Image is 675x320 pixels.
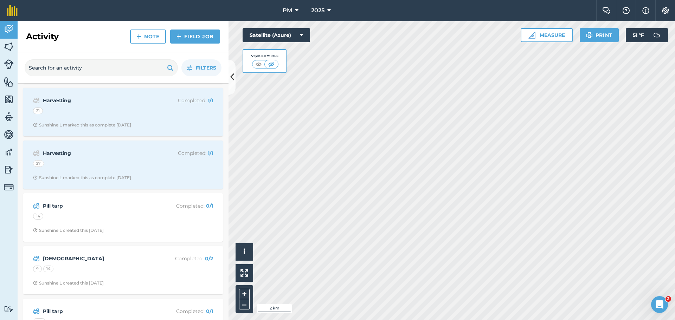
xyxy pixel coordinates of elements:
[167,64,174,72] img: svg+xml;base64,PHN2ZyB4bWxucz0iaHR0cDovL3d3dy53My5vcmcvMjAwMC9zdmciIHdpZHRoPSIxOSIgaGVpZ2h0PSIyNC...
[43,255,154,262] strong: [DEMOGRAPHIC_DATA]
[33,213,43,220] div: 14
[206,308,213,314] strong: 0 / 1
[622,7,630,14] img: A question mark icon
[27,250,219,290] a: [DEMOGRAPHIC_DATA]Completed: 0/2914Clock with arrow pointing clockwiseSunshine L created this [DATE]
[43,307,154,315] strong: Pill tarp
[181,59,221,76] button: Filters
[580,28,619,42] button: Print
[651,296,668,313] iframe: Intercom live chat
[586,31,593,39] img: svg+xml;base64,PHN2ZyB4bWxucz0iaHR0cDovL3d3dy53My5vcmcvMjAwMC9zdmciIHdpZHRoPSIxOSIgaGVpZ2h0PSIyNC...
[528,32,535,39] img: Ruler icon
[196,64,216,72] span: Filters
[33,202,40,210] img: svg+xml;base64,PD94bWwgdmVyc2lvbj0iMS4wIiBlbmNvZGluZz0idXRmLTgiPz4KPCEtLSBHZW5lcmF0b3I6IEFkb2JlIE...
[642,6,649,15] img: svg+xml;base64,PHN2ZyB4bWxucz0iaHR0cDovL3d3dy53My5vcmcvMjAwMC9zdmciIHdpZHRoPSIxNyIgaGVpZ2h0PSIxNy...
[311,6,324,15] span: 2025
[4,164,14,175] img: svg+xml;base64,PD94bWwgdmVyc2lvbj0iMS4wIiBlbmNvZGluZz0idXRmLTgiPz4KPCEtLSBHZW5lcmF0b3I6IEFkb2JlIE...
[33,175,131,181] div: Sunshine L marked this as complete [DATE]
[33,175,38,180] img: Clock with arrow pointing clockwise
[43,202,154,210] strong: Pill tarp
[176,32,181,41] img: svg+xml;base64,PHN2ZyB4bWxucz0iaHR0cDovL3d3dy53My5vcmcvMjAwMC9zdmciIHdpZHRoPSIxNCIgaGVpZ2h0PSIyNC...
[33,266,42,273] div: 9
[4,306,14,312] img: svg+xml;base64,PD94bWwgdmVyc2lvbj0iMS4wIiBlbmNvZGluZz0idXRmLTgiPz4KPCEtLSBHZW5lcmF0b3I6IEFkb2JlIE...
[33,107,43,115] div: 31
[4,129,14,140] img: svg+xml;base64,PD94bWwgdmVyc2lvbj0iMS4wIiBlbmNvZGluZz0idXRmLTgiPz4KPCEtLSBHZW5lcmF0b3I6IEFkb2JlIE...
[283,6,292,15] span: PM
[206,203,213,209] strong: 0 / 1
[43,149,154,157] strong: Harvesting
[7,5,18,16] img: fieldmargin Logo
[33,228,38,233] img: Clock with arrow pointing clockwise
[26,31,59,42] h2: Activity
[243,247,245,256] span: i
[243,28,310,42] button: Satellite (Azure)
[25,59,178,76] input: Search for an activity
[208,97,213,104] strong: 1 / 1
[157,149,213,157] p: Completed :
[4,41,14,52] img: svg+xml;base64,PHN2ZyB4bWxucz0iaHR0cDovL3d3dy53My5vcmcvMjAwMC9zdmciIHdpZHRoPSI1NiIgaGVpZ2h0PSI2MC...
[43,266,53,273] div: 14
[33,280,104,286] div: Sunshine L created this [DATE]
[239,299,250,309] button: –
[27,145,219,185] a: HarvestingCompleted: 1/127Clock with arrow pointing clockwiseSunshine L marked this as complete [...
[136,32,141,41] img: svg+xml;base64,PHN2ZyB4bWxucz0iaHR0cDovL3d3dy53My5vcmcvMjAwMC9zdmciIHdpZHRoPSIxNCIgaGVpZ2h0PSIyNC...
[4,94,14,105] img: svg+xml;base64,PHN2ZyB4bWxucz0iaHR0cDovL3d3dy53My5vcmcvMjAwMC9zdmciIHdpZHRoPSI1NiIgaGVpZ2h0PSI2MC...
[27,197,219,237] a: Pill tarpCompleted: 0/114Clock with arrow pointing clockwiseSunshine L created this [DATE]
[661,7,670,14] img: A cog icon
[4,182,14,192] img: svg+xml;base64,PD94bWwgdmVyc2lvbj0iMS4wIiBlbmNvZGluZz0idXRmLTgiPz4KPCEtLSBHZW5lcmF0b3I6IEFkb2JlIE...
[33,149,40,157] img: svg+xml;base64,PD94bWwgdmVyc2lvbj0iMS4wIiBlbmNvZGluZz0idXRmLTgiPz4KPCEtLSBHZW5lcmF0b3I6IEFkb2JlIE...
[239,289,250,299] button: +
[4,77,14,87] img: svg+xml;base64,PHN2ZyB4bWxucz0iaHR0cDovL3d3dy53My5vcmcvMjAwMC9zdmciIHdpZHRoPSI1NiIgaGVpZ2h0PSI2MC...
[157,307,213,315] p: Completed :
[240,269,248,277] img: Four arrows, one pointing top left, one top right, one bottom right and the last bottom left
[33,307,40,315] img: svg+xml;base64,PD94bWwgdmVyc2lvbj0iMS4wIiBlbmNvZGluZz0idXRmLTgiPz4KPCEtLSBHZW5lcmF0b3I6IEFkb2JlIE...
[633,28,644,42] span: 51 ° F
[251,53,278,59] div: Visibility: Off
[4,24,14,34] img: svg+xml;base64,PD94bWwgdmVyc2lvbj0iMS4wIiBlbmNvZGluZz0idXRmLTgiPz4KPCEtLSBHZW5lcmF0b3I6IEFkb2JlIE...
[33,281,38,285] img: Clock with arrow pointing clockwise
[170,30,220,44] a: Field Job
[33,122,131,128] div: Sunshine L marked this as complete [DATE]
[33,254,40,263] img: svg+xml;base64,PD94bWwgdmVyc2lvbj0iMS4wIiBlbmNvZGluZz0idXRmLTgiPz4KPCEtLSBHZW5lcmF0b3I6IEFkb2JlIE...
[33,123,38,127] img: Clock with arrow pointing clockwise
[43,97,154,104] strong: Harvesting
[157,255,213,262] p: Completed :
[205,255,213,262] strong: 0 / 2
[236,243,253,261] button: i
[4,59,14,69] img: svg+xml;base64,PD94bWwgdmVyc2lvbj0iMS4wIiBlbmNvZGluZz0idXRmLTgiPz4KPCEtLSBHZW5lcmF0b3I6IEFkb2JlIE...
[666,296,671,302] span: 2
[626,28,668,42] button: 51 °F
[33,228,104,233] div: Sunshine L created this [DATE]
[130,30,166,44] a: Note
[254,61,263,68] img: svg+xml;base64,PHN2ZyB4bWxucz0iaHR0cDovL3d3dy53My5vcmcvMjAwMC9zdmciIHdpZHRoPSI1MCIgaGVpZ2h0PSI0MC...
[602,7,611,14] img: Two speech bubbles overlapping with the left bubble in the forefront
[267,61,276,68] img: svg+xml;base64,PHN2ZyB4bWxucz0iaHR0cDovL3d3dy53My5vcmcvMjAwMC9zdmciIHdpZHRoPSI1MCIgaGVpZ2h0PSI0MC...
[4,112,14,122] img: svg+xml;base64,PD94bWwgdmVyc2lvbj0iMS4wIiBlbmNvZGluZz0idXRmLTgiPz4KPCEtLSBHZW5lcmF0b3I6IEFkb2JlIE...
[157,97,213,104] p: Completed :
[27,92,219,132] a: HarvestingCompleted: 1/131Clock with arrow pointing clockwiseSunshine L marked this as complete [...
[650,28,664,42] img: svg+xml;base64,PD94bWwgdmVyc2lvbj0iMS4wIiBlbmNvZGluZz0idXRmLTgiPz4KPCEtLSBHZW5lcmF0b3I6IEFkb2JlIE...
[4,147,14,157] img: svg+xml;base64,PD94bWwgdmVyc2lvbj0iMS4wIiBlbmNvZGluZz0idXRmLTgiPz4KPCEtLSBHZW5lcmF0b3I6IEFkb2JlIE...
[157,202,213,210] p: Completed :
[33,160,44,167] div: 27
[521,28,573,42] button: Measure
[208,150,213,156] strong: 1 / 1
[33,96,40,105] img: svg+xml;base64,PD94bWwgdmVyc2lvbj0iMS4wIiBlbmNvZGluZz0idXRmLTgiPz4KPCEtLSBHZW5lcmF0b3I6IEFkb2JlIE...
